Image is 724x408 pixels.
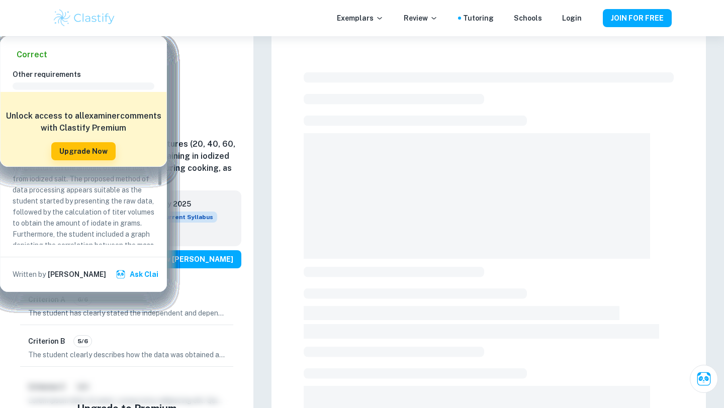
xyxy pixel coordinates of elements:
[13,69,162,80] h6: Other requirements
[17,49,47,61] h6: Correct
[690,365,718,393] button: Ask Clai
[108,272,113,277] button: View full profile
[213,110,221,122] div: Download
[590,16,595,21] button: Help and Feedback
[51,142,116,160] button: Upgrade Now
[463,13,494,24] a: Tutoring
[603,9,672,27] button: JOIN FOR FREE
[157,212,217,223] div: This exemplar is based on the current syllabus. Feel free to refer to it for inspiration/ideas wh...
[52,8,116,28] img: Clastify logo
[74,295,92,304] span: 6/6
[337,13,384,24] p: Exemplars
[514,13,542,24] a: Schools
[13,140,154,328] p: The student's experiment aimed to determine the effect of cooking temperature on the amount of io...
[223,110,231,122] div: Bookmark
[145,250,241,268] button: View [PERSON_NAME]
[404,13,438,24] p: Review
[28,349,225,360] p: The student clearly describes how the data was obtained and processed, displaying the data in tab...
[28,336,65,347] h6: Criterion B
[157,212,217,223] span: Current Syllabus
[6,110,161,134] h6: Unlock access to all examiner comments with Clastify Premium
[114,265,162,283] button: Ask Clai
[233,110,241,122] div: Report issue
[13,269,46,280] p: Written by
[28,294,65,305] h6: Criterion A
[203,110,211,122] div: Share
[48,269,106,280] h6: [PERSON_NAME]
[116,269,126,279] img: clai.svg
[74,337,92,346] span: 5/6
[157,198,209,210] h6: May 2025
[562,13,582,24] a: Login
[28,308,225,319] p: The student has clearly stated the independent and dependent variables in the research question, ...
